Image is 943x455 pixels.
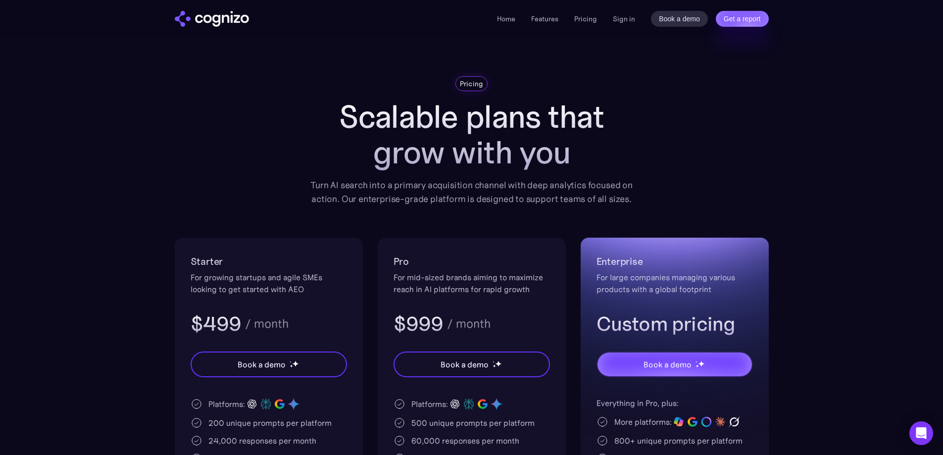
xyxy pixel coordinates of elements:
div: Platforms: [411,398,448,410]
a: Book a demostarstarstar [596,352,753,377]
img: star [695,364,699,368]
div: 200 unique prompts per platform [208,417,332,429]
div: / month [245,318,289,330]
img: star [695,361,697,362]
img: star [290,361,291,362]
h2: Starter [191,253,347,269]
div: For large companies managing various products with a global footprint [596,271,753,295]
div: Platforms: [208,398,245,410]
a: home [175,11,249,27]
div: Book a demo [644,358,691,370]
img: cognizo logo [175,11,249,27]
div: 24,000 responses per month [208,435,316,447]
h1: Scalable plans that grow with you [303,99,640,170]
div: 800+ unique prompts per platform [614,435,743,447]
img: star [290,364,293,368]
h3: $499 [191,311,242,337]
h3: Custom pricing [596,311,753,337]
h3: $999 [394,311,444,337]
a: Book a demostarstarstar [191,352,347,377]
div: Everything in Pro, plus: [596,397,753,409]
div: / month [447,318,491,330]
div: Open Intercom Messenger [909,421,933,445]
div: Pricing [460,79,484,89]
a: Sign in [613,13,635,25]
div: 60,000 responses per month [411,435,519,447]
div: Turn AI search into a primary acquisition channel with deep analytics focused on action. Our ente... [303,178,640,206]
a: Features [531,14,558,23]
img: star [698,360,704,367]
img: star [493,361,494,362]
a: Book a demostarstarstar [394,352,550,377]
div: Book a demo [441,358,488,370]
img: star [493,364,496,368]
h2: Pro [394,253,550,269]
a: Home [497,14,515,23]
div: For mid-sized brands aiming to maximize reach in AI platforms for rapid growth [394,271,550,295]
img: star [495,360,501,367]
div: 500 unique prompts per platform [411,417,535,429]
div: Book a demo [238,358,285,370]
div: More platforms: [614,416,672,428]
img: star [292,360,298,367]
h2: Enterprise [596,253,753,269]
div: For growing startups and agile SMEs looking to get started with AEO [191,271,347,295]
a: Get a report [716,11,769,27]
a: Pricing [574,14,597,23]
a: Book a demo [651,11,708,27]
